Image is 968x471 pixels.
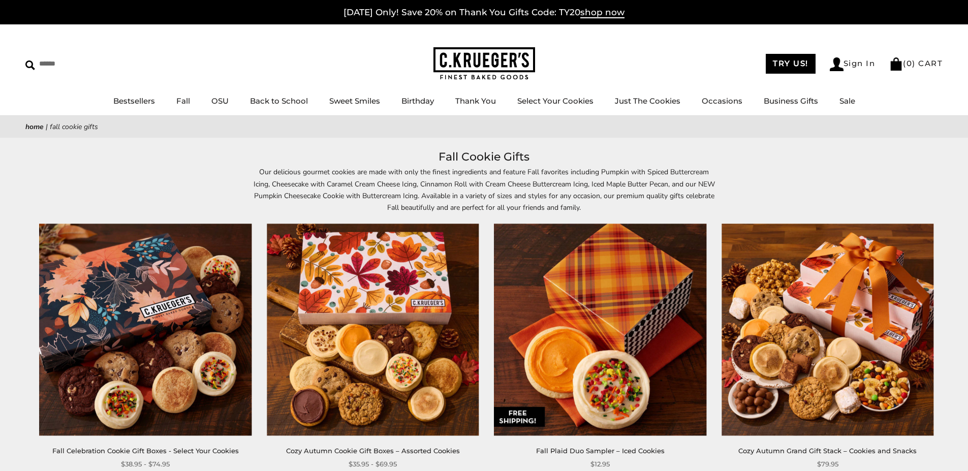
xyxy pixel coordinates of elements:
span: shop now [580,7,624,18]
img: Bag [889,57,903,71]
h1: Fall Cookie Gifts [41,148,927,166]
img: Fall Celebration Cookie Gift Boxes - Select Your Cookies [40,224,252,435]
a: Thank You [455,96,496,106]
a: Sweet Smiles [329,96,380,106]
img: Cozy Autumn Grand Gift Stack – Cookies and Snacks [722,224,933,435]
img: Search [25,60,35,70]
a: Bestsellers [113,96,155,106]
a: Business Gifts [764,96,818,106]
a: Home [25,122,44,132]
a: (0) CART [889,58,943,68]
span: $38.95 - $74.95 [121,459,170,469]
img: Account [830,57,844,71]
a: Sign In [830,57,876,71]
a: Fall Celebration Cookie Gift Boxes - Select Your Cookies [52,447,239,455]
a: Birthday [401,96,434,106]
nav: breadcrumbs [25,121,943,133]
img: C.KRUEGER'S [433,47,535,80]
span: $35.95 - $69.95 [349,459,397,469]
span: Our delicious gourmet cookies are made with only the finest ingredients and feature Fall favorite... [254,167,715,212]
span: $79.95 [817,459,838,469]
a: Fall Plaid Duo Sampler – Iced Cookies [536,447,665,455]
a: Just The Cookies [615,96,680,106]
span: $12.95 [590,459,610,469]
span: 0 [907,58,913,68]
a: Back to School [250,96,308,106]
span: | [46,122,48,132]
span: Fall Cookie Gifts [50,122,98,132]
img: Cozy Autumn Cookie Gift Boxes – Assorted Cookies [267,224,479,435]
a: Cozy Autumn Grand Gift Stack – Cookies and Snacks [738,447,917,455]
a: [DATE] Only! Save 20% on Thank You Gifts Code: TY20shop now [344,7,624,18]
a: Cozy Autumn Cookie Gift Boxes – Assorted Cookies [286,447,460,455]
img: Fall Plaid Duo Sampler – Iced Cookies [494,224,706,435]
a: Fall [176,96,190,106]
a: Occasions [702,96,742,106]
input: Search [25,56,146,72]
a: Select Your Cookies [517,96,594,106]
a: OSU [211,96,229,106]
a: TRY US! [766,54,816,74]
a: Sale [839,96,855,106]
